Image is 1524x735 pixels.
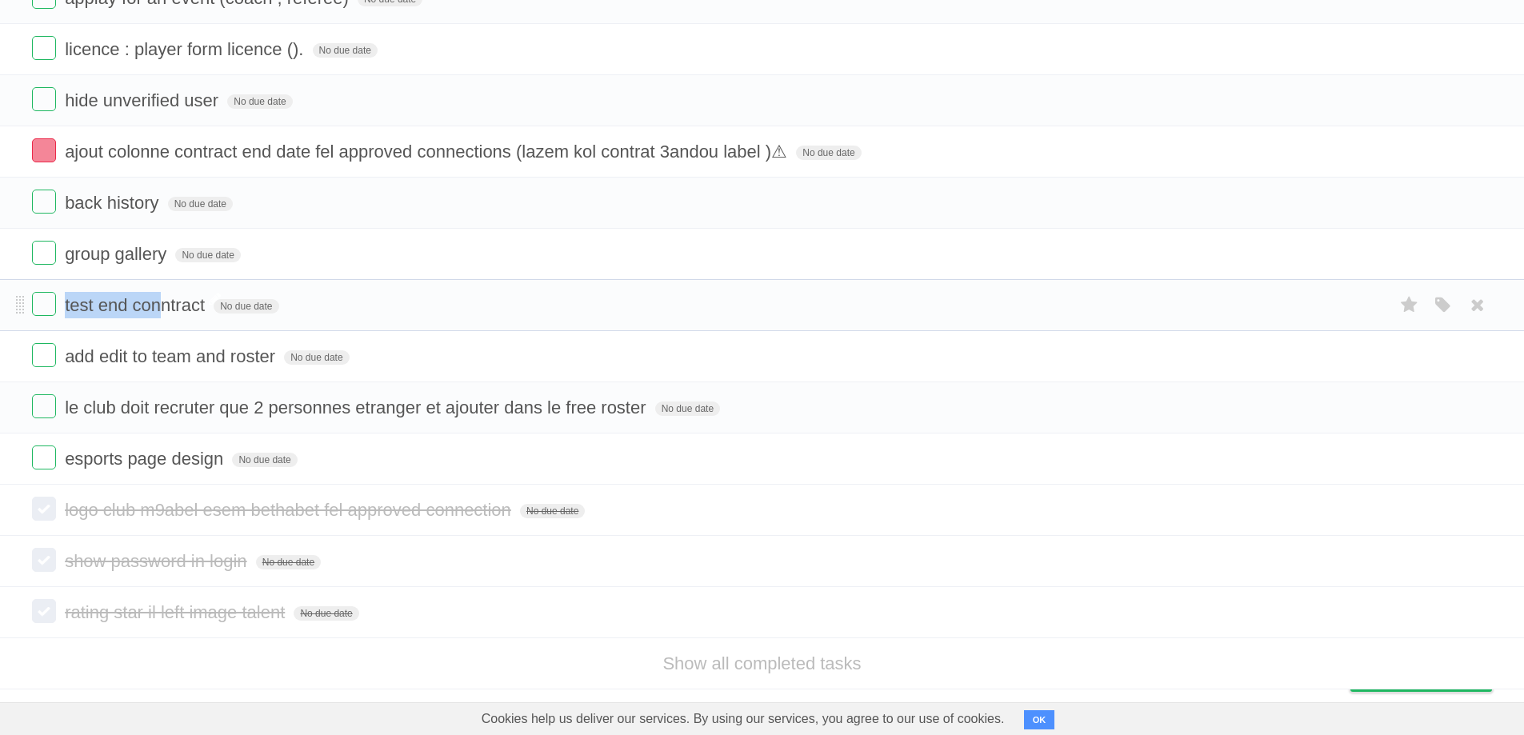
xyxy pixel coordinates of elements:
[32,343,56,367] label: Done
[65,397,650,417] span: le club doit recruter que 2 personnes etranger et ajouter dans le free roster
[32,241,56,265] label: Done
[32,36,56,60] label: Done
[65,449,227,469] span: esports page design
[662,653,861,673] a: Show all completed tasks
[256,555,321,569] span: No due date
[1384,663,1484,691] span: Buy me a coffee
[32,190,56,214] label: Done
[65,39,307,59] span: licence : player form licence ().
[65,500,515,520] span: logo club m9abel esem bethabet fel approved connection
[65,295,209,315] span: test end conntract
[65,346,279,366] span: add edit to team and roster
[214,299,278,314] span: No due date
[32,394,56,418] label: Done
[65,244,170,264] span: group gallery
[1394,292,1425,318] label: Star task
[284,350,349,365] span: No due date
[227,94,292,109] span: No due date
[232,453,297,467] span: No due date
[32,445,56,469] label: Done
[65,193,162,213] span: back history
[65,142,791,162] span: ajout colonne contract end date fel approved connections (lazem kol contrat 3andou label )⚠
[32,87,56,111] label: Done
[168,197,233,211] span: No due date
[313,43,378,58] span: No due date
[655,401,720,416] span: No due date
[1024,710,1055,729] button: OK
[796,146,861,160] span: No due date
[32,138,56,162] label: Done
[65,90,222,110] span: hide unverified user
[32,599,56,623] label: Done
[175,248,240,262] span: No due date
[520,504,585,518] span: No due date
[294,606,358,621] span: No due date
[65,602,289,622] span: rating star il left image talent
[466,703,1021,735] span: Cookies help us deliver our services. By using our services, you agree to our use of cookies.
[65,551,250,571] span: show password in login
[32,497,56,521] label: Done
[32,548,56,572] label: Done
[32,292,56,316] label: Done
